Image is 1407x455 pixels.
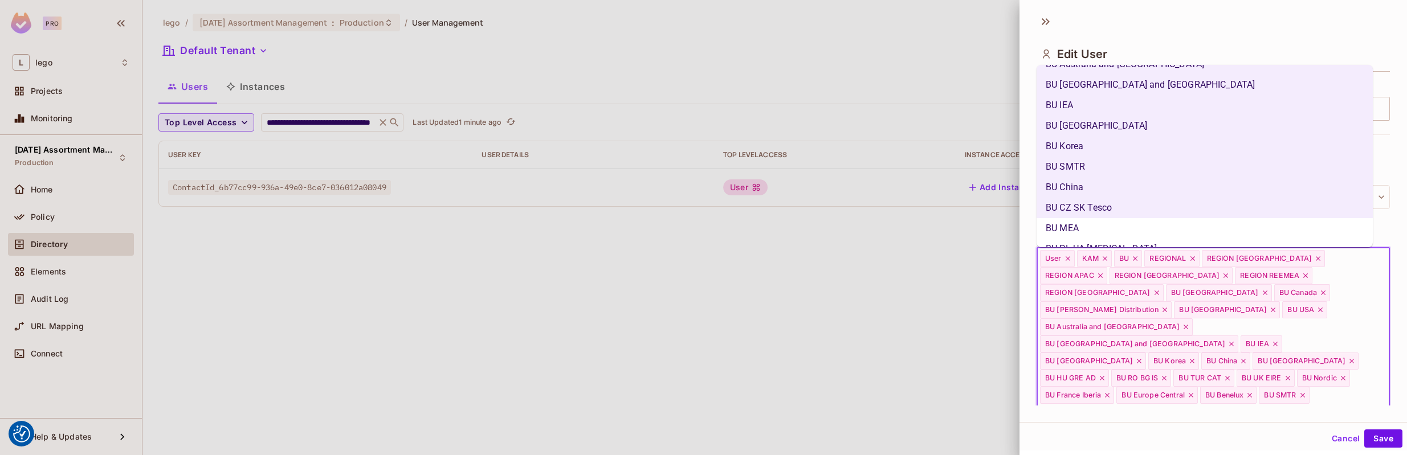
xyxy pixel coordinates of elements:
span: BU Nordic [1302,374,1337,383]
span: REGION REEMEA [1240,271,1299,280]
div: REGION [GEOGRAPHIC_DATA] [1110,267,1233,284]
span: BU Korea [1153,356,1186,366]
span: KAM [1082,254,1099,263]
span: BU [GEOGRAPHIC_DATA] [1045,356,1133,366]
div: BU SMTR [1259,387,1309,404]
span: BU IEA [1246,339,1269,349]
button: Cancel [1327,429,1364,448]
div: REGIONAL [1144,250,1199,267]
span: REGION APAC [1045,271,1094,280]
li: BU IEA [1037,95,1373,116]
span: BU France Iberia [1045,391,1101,400]
div: BU Benelux [1200,387,1257,404]
span: BU Benelux [1205,391,1244,400]
li: BU SMTR [1037,157,1373,177]
li: BU MEA [1037,218,1373,239]
div: REGION [GEOGRAPHIC_DATA] [1040,284,1164,301]
div: BU [GEOGRAPHIC_DATA] [1040,352,1146,370]
img: Revisit consent button [13,425,30,442]
div: BU Europe Central [1116,387,1198,404]
div: BU [GEOGRAPHIC_DATA] [1166,284,1272,301]
span: BU [GEOGRAPHIC_DATA] [1179,305,1267,314]
span: REGION [GEOGRAPHIC_DATA] [1115,271,1220,280]
span: BU Canada [1279,288,1317,297]
span: BU USA [1287,305,1314,314]
li: BU [GEOGRAPHIC_DATA] [1037,116,1373,136]
span: BU SMTR [1264,391,1296,400]
div: BU HU GRE AD [1040,370,1109,387]
span: BU RO BG IS [1116,374,1159,383]
span: BU Europe Central [1121,391,1185,400]
div: BU [GEOGRAPHIC_DATA] [1174,301,1280,318]
span: BU [PERSON_NAME] Distribution [1045,305,1159,314]
button: Consent Preferences [13,425,30,442]
span: REGION [GEOGRAPHIC_DATA] [1207,254,1312,263]
span: BU [1119,254,1129,263]
span: REGIONAL [1149,254,1186,263]
div: BU France Iberia [1040,387,1114,404]
div: BU IEA [1241,335,1282,352]
div: BU Korea [1148,352,1199,370]
span: BU TUR CAT [1178,374,1221,383]
div: REGION APAC [1040,267,1107,284]
span: User [1045,254,1062,263]
span: BU Australia and [GEOGRAPHIC_DATA] [1045,322,1180,331]
li: BU Korea [1037,136,1373,157]
span: REGION [GEOGRAPHIC_DATA] [1045,288,1151,297]
button: Close [1384,337,1386,339]
div: KAM [1077,250,1112,267]
div: BU Nordic [1297,370,1350,387]
span: BU China [1206,356,1237,366]
div: BU TUR CAT [1173,370,1234,387]
li: BU China [1037,177,1373,198]
div: BU RO BG IS [1111,370,1172,387]
span: BU [GEOGRAPHIC_DATA] and [GEOGRAPHIC_DATA] [1045,339,1225,349]
div: REGION [GEOGRAPHIC_DATA] [1202,250,1326,267]
div: BU [GEOGRAPHIC_DATA] [1253,352,1359,370]
span: BU [GEOGRAPHIC_DATA] [1171,288,1259,297]
div: BU China [1201,352,1250,370]
div: BU Canada [1274,284,1330,301]
div: BU USA [1282,301,1327,318]
li: BU [GEOGRAPHIC_DATA] and [GEOGRAPHIC_DATA] [1037,75,1373,95]
div: User [1040,250,1075,267]
span: BU HU GRE AD [1045,374,1096,383]
span: Edit User [1057,47,1107,61]
button: Save [1364,429,1402,448]
li: BU PL UA [MEDICAL_DATA] [1037,239,1373,259]
div: BU [PERSON_NAME] Distribution [1040,301,1172,318]
li: BU CZ SK Tesco [1037,198,1373,218]
div: BU [GEOGRAPHIC_DATA] and [GEOGRAPHIC_DATA] [1040,335,1238,352]
span: BU UK EIRE [1242,374,1282,383]
span: BU [GEOGRAPHIC_DATA] [1258,356,1345,366]
div: REGION REEMEA [1235,267,1312,284]
div: BU [1114,250,1142,267]
div: BU Australia and [GEOGRAPHIC_DATA] [1040,318,1193,335]
div: BU UK EIRE [1237,370,1295,387]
